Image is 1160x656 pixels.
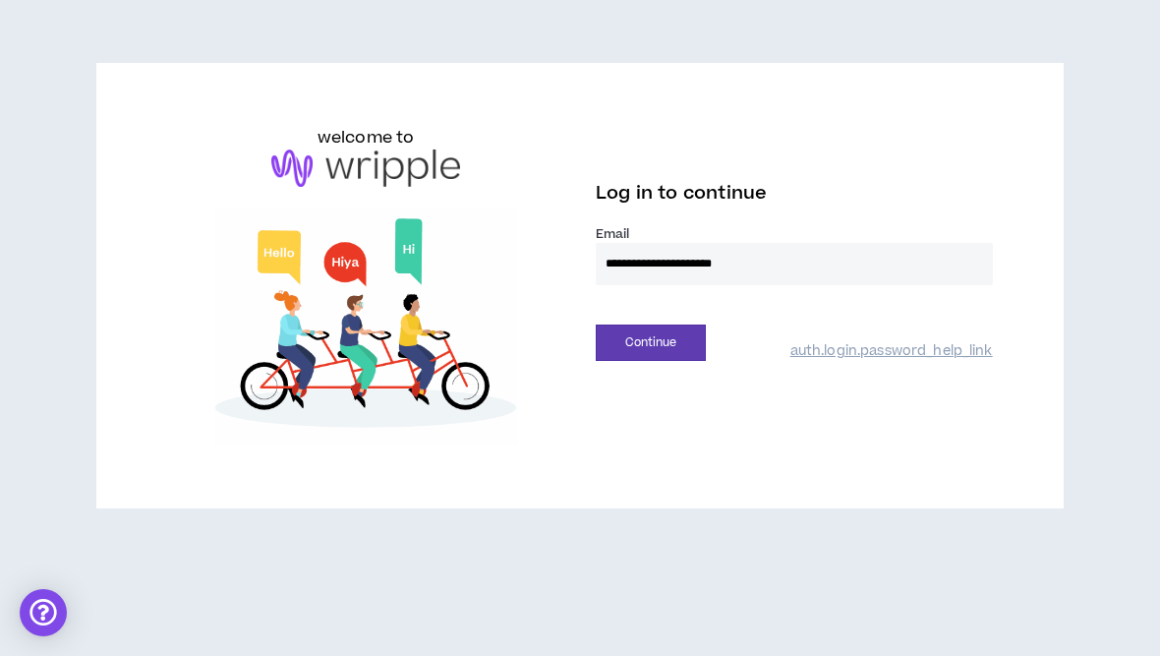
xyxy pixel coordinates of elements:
a: auth.login.password_help_link [790,342,993,361]
div: Open Intercom Messenger [20,589,67,636]
span: Log in to continue [596,181,767,206]
img: Welcome to Wripple [167,207,564,447]
label: Email [596,225,993,243]
img: logo-brand.png [271,149,460,187]
button: Continue [596,325,706,361]
h6: welcome to [318,126,415,149]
